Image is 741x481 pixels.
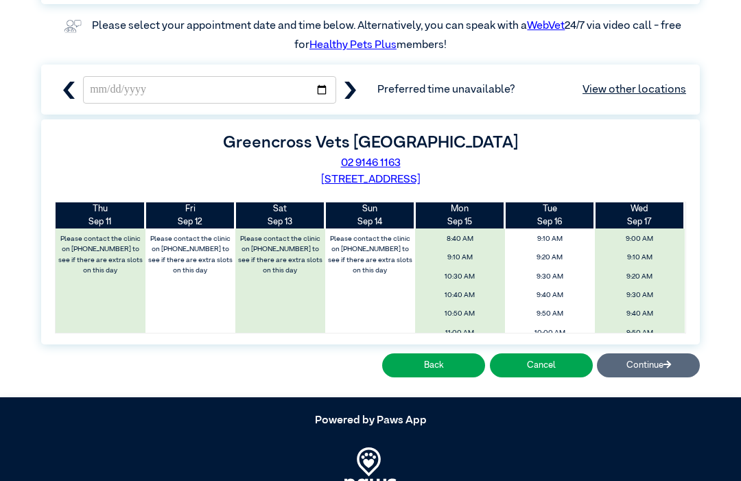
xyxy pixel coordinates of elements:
a: Healthy Pets Plus [309,40,397,51]
span: 10:00 AM [508,325,591,341]
span: 9:50 AM [508,306,591,322]
label: Please contact the clinic on [PHONE_NUMBER] to see if there are extra slots on this day [237,231,325,279]
a: WebVet [527,21,565,32]
span: 9:30 AM [598,288,681,303]
button: Back [382,353,485,377]
span: 9:10 AM [419,250,501,266]
span: 9:30 AM [508,269,591,285]
label: Please select your appointment date and time below. Alternatively, you can speak with a 24/7 via ... [92,21,683,51]
span: 9:20 AM [508,250,591,266]
span: 10:50 AM [419,306,501,322]
span: 11:00 AM [419,325,501,341]
span: 10:30 AM [419,269,501,285]
th: Sep 11 [56,202,145,228]
span: 9:10 AM [598,250,681,266]
span: 8:40 AM [419,231,501,247]
span: 9:20 AM [598,269,681,285]
a: View other locations [583,82,686,98]
button: Cancel [490,353,593,377]
label: Greencross Vets [GEOGRAPHIC_DATA] [223,134,518,151]
span: 10:40 AM [419,288,501,303]
span: Preferred time unavailable? [377,82,686,98]
a: [STREET_ADDRESS] [321,174,421,185]
span: 9:40 AM [508,288,591,303]
th: Sep 13 [235,202,325,228]
th: Sep 15 [415,202,505,228]
h5: Powered by Paws App [41,414,700,427]
span: 9:50 AM [598,325,681,341]
th: Sep 14 [325,202,415,228]
th: Sep 12 [145,202,235,228]
img: vet [60,15,86,37]
label: Please contact the clinic on [PHONE_NUMBER] to see if there are extra slots on this day [57,231,145,279]
a: 02 9146 1163 [341,158,401,169]
label: Please contact the clinic on [PHONE_NUMBER] to see if there are extra slots on this day [147,231,235,279]
span: 9:00 AM [598,231,681,247]
label: Please contact the clinic on [PHONE_NUMBER] to see if there are extra slots on this day [326,231,414,279]
th: Sep 17 [595,202,685,228]
span: 9:10 AM [508,231,591,247]
th: Sep 16 [505,202,595,228]
span: 9:40 AM [598,306,681,322]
